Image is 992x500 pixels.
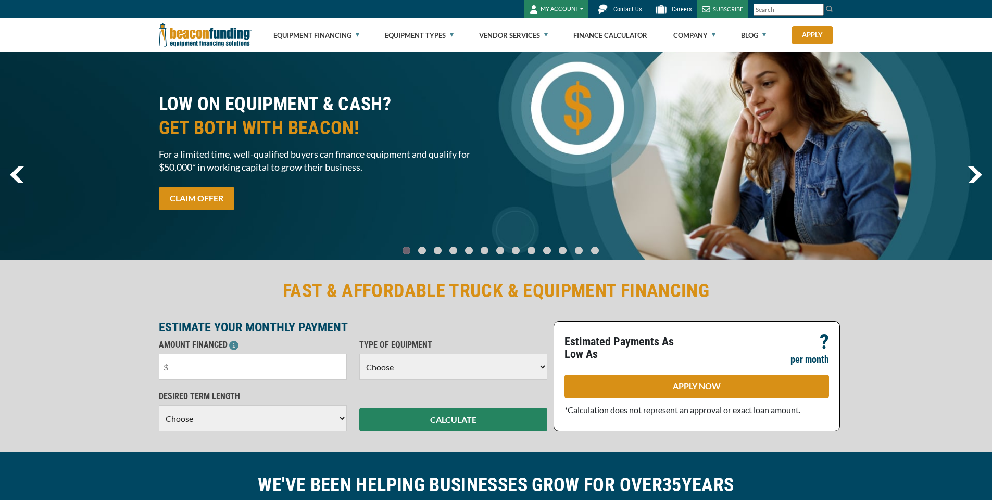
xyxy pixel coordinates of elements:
[825,5,834,13] img: Search
[573,19,647,52] a: Finance Calculator
[572,246,585,255] a: Go To Slide 11
[968,166,982,183] img: Right Navigator
[385,19,454,52] a: Equipment Types
[431,246,444,255] a: Go To Slide 2
[479,19,548,52] a: Vendor Services
[813,6,821,14] a: Clear search text
[359,408,547,431] button: CALCULATE
[273,19,359,52] a: Equipment Financing
[790,353,829,366] p: per month
[613,6,642,13] span: Contact Us
[672,6,692,13] span: Careers
[447,246,459,255] a: Go To Slide 3
[564,375,829,398] a: APPLY NOW
[159,354,347,380] input: $
[159,390,347,403] p: DESIRED TERM LENGTH
[754,4,824,16] input: Search
[359,339,547,351] p: TYPE OF EQUIPMENT
[159,148,490,174] span: For a limited time, well-qualified buyers can finance equipment and qualify for $50,000* in worki...
[509,246,522,255] a: Go To Slide 7
[662,474,682,496] span: 35
[159,18,252,52] img: Beacon Funding Corporation logo
[968,166,982,183] a: next
[673,19,715,52] a: Company
[525,246,537,255] a: Go To Slide 8
[462,246,475,255] a: Go To Slide 4
[478,246,491,255] a: Go To Slide 5
[159,279,834,303] h2: FAST & AFFORDABLE TRUCK & EQUIPMENT FINANCING
[588,246,601,255] a: Go To Slide 12
[541,246,553,255] a: Go To Slide 9
[10,166,24,183] a: previous
[159,116,490,140] span: GET BOTH WITH BEACON!
[10,166,24,183] img: Left Navigator
[792,26,833,44] a: Apply
[416,246,428,255] a: Go To Slide 1
[741,19,766,52] a: Blog
[564,405,800,415] span: *Calculation does not represent an approval or exact loan amount.
[400,246,412,255] a: Go To Slide 0
[820,336,829,348] p: ?
[159,339,347,351] p: AMOUNT FINANCED
[159,187,234,210] a: CLAIM OFFER
[564,336,690,361] p: Estimated Payments As Low As
[159,92,490,140] h2: LOW ON EQUIPMENT & CASH?
[159,473,834,497] h2: WE'VE BEEN HELPING BUSINESSES GROW FOR OVER YEARS
[494,246,506,255] a: Go To Slide 6
[556,246,569,255] a: Go To Slide 10
[159,321,547,334] p: ESTIMATE YOUR MONTHLY PAYMENT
